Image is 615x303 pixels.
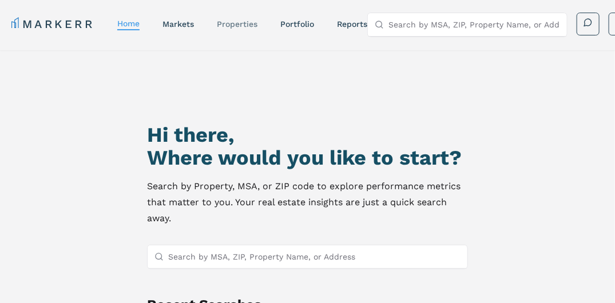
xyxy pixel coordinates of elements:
a: reports [337,19,367,29]
a: markets [162,19,194,29]
a: home [117,19,140,28]
h2: Where would you like to start? [147,146,468,169]
p: Search by Property, MSA, or ZIP code to explore performance metrics that matter to you. Your real... [147,178,468,226]
input: Search by MSA, ZIP, Property Name, or Address [388,13,560,36]
a: Portfolio [280,19,314,29]
a: MARKERR [11,16,94,32]
h1: Hi there, [147,123,468,146]
input: Search by MSA, ZIP, Property Name, or Address [168,245,461,268]
a: properties [217,19,257,29]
